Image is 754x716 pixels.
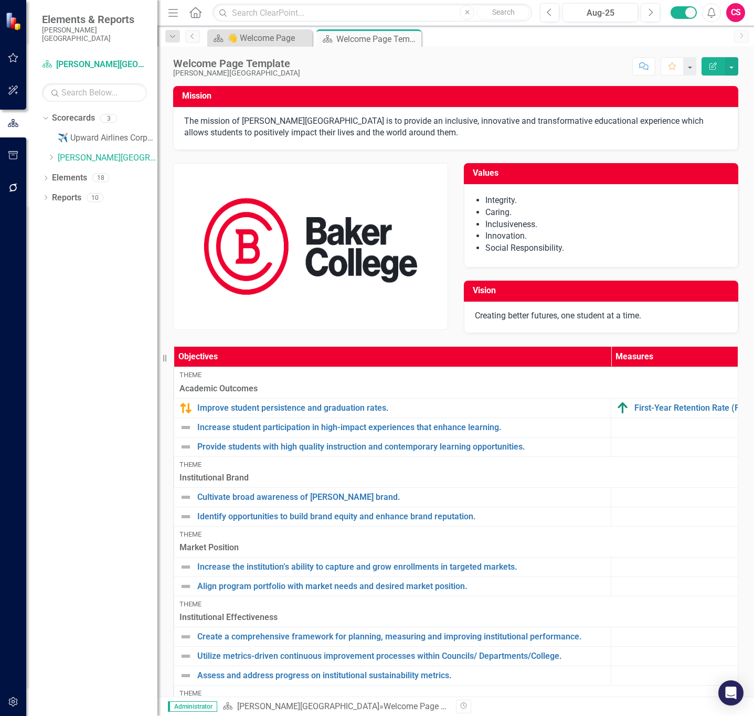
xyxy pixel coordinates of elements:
[197,582,606,591] a: Align program portfolio with market needs and desired market position.
[174,487,611,507] td: Double-Click to Edit Right Click for Context Menu
[485,195,728,207] li: Integrity.
[87,193,103,202] div: 10
[58,152,157,164] a: [PERSON_NAME][GEOGRAPHIC_DATA]
[52,192,81,204] a: Reports
[179,580,192,593] img: Not Defined
[237,701,379,711] a: [PERSON_NAME][GEOGRAPHIC_DATA]
[477,5,529,20] button: Search
[213,4,532,22] input: Search ClearPoint...
[174,646,611,666] td: Double-Click to Edit Right Click for Context Menu
[179,510,192,523] img: Not Defined
[42,26,147,43] small: [PERSON_NAME][GEOGRAPHIC_DATA]
[222,701,448,713] div: »
[179,561,192,573] img: Not Defined
[174,627,611,646] td: Double-Click to Edit Right Click for Context Menu
[174,398,611,418] td: Double-Click to Edit Right Click for Context Menu
[197,423,606,432] a: Increase student participation in high-impact experiences that enhance learning.
[210,31,310,45] a: 👋 Welcome Page
[197,403,606,413] a: Improve student persistence and graduation rates.
[197,562,606,572] a: Increase the institution’s ability to capture and grow enrollments in targeted markets.
[475,310,728,322] p: Creating better futures, one student at a time.
[174,557,611,576] td: Double-Click to Edit Right Click for Context Menu
[197,671,606,680] a: Assess and address progress on institutional sustainability metrics.
[485,230,728,242] li: Innovation.
[179,491,192,504] img: Not Defined
[58,132,157,144] a: ✈️ Upward Airlines Corporate
[726,3,745,22] button: CS
[485,219,728,231] li: Inclusiveness.
[174,576,611,596] td: Double-Click to Edit Right Click for Context Menu
[485,242,728,254] li: Social Responsibility.
[179,630,192,643] img: Not Defined
[617,402,629,414] img: Above Target
[566,7,634,19] div: Aug-25
[336,33,419,46] div: Welcome Page Template
[197,512,606,521] a: Identify opportunities to build brand equity and enhance brand reputation.
[227,31,310,45] div: 👋 Welcome Page
[179,421,192,434] img: Not Defined
[174,437,611,456] td: Double-Click to Edit Right Click for Context Menu
[5,12,24,30] img: ClearPoint Strategy
[473,286,734,295] h3: Vision
[52,112,95,124] a: Scorecards
[179,650,192,662] img: Not Defined
[492,8,515,16] span: Search
[179,669,192,682] img: Not Defined
[197,442,606,452] a: Provide students with high quality instruction and contemporary learning opportunities.
[174,418,611,437] td: Double-Click to Edit Right Click for Context Menu
[42,59,147,71] a: [PERSON_NAME][GEOGRAPHIC_DATA]
[197,651,606,661] a: Utilize metrics-driven continuous improvement processes within Councils/ Departments/College.
[42,13,147,26] span: Elements & Reports
[179,441,192,453] img: Not Defined
[197,632,606,642] a: Create a comprehensive framework for planning, measuring and improving institutional performance.
[485,207,728,219] li: Caring.
[197,493,606,502] a: Cultivate broad awareness of [PERSON_NAME] brand.
[100,114,117,123] div: 3
[384,701,475,711] div: Welcome Page Template
[184,115,727,140] p: The mission of [PERSON_NAME][GEOGRAPHIC_DATA] is to provide an inclusive, innovative and transfor...
[174,164,448,329] img: Home - Continuing Education and Lifelong Learning
[52,172,87,184] a: Elements
[174,666,611,685] td: Double-Click to Edit Right Click for Context Menu
[174,507,611,526] td: Double-Click to Edit Right Click for Context Menu
[42,83,147,102] input: Search Below...
[168,701,217,712] span: Administrator
[182,91,733,101] h3: Mission
[173,58,300,69] div: Welcome Page Template
[92,174,109,183] div: 18
[562,3,638,22] button: Aug-25
[473,168,734,178] h3: Values
[179,402,192,414] img: Caution
[718,680,744,706] div: Open Intercom Messenger
[173,69,300,77] div: [PERSON_NAME][GEOGRAPHIC_DATA]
